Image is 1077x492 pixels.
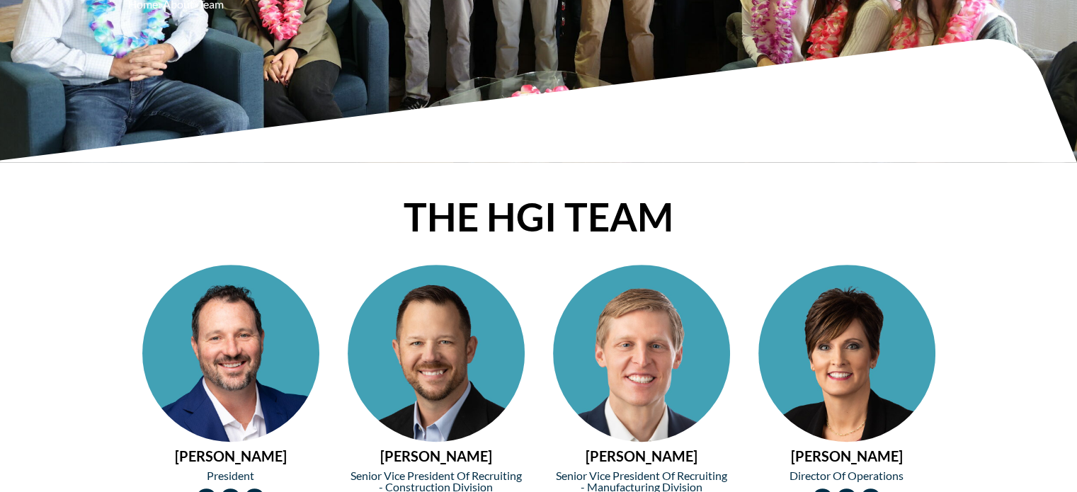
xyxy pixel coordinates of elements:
h2: [PERSON_NAME] [348,449,525,463]
h2: [PERSON_NAME] [142,449,319,463]
h2: [PERSON_NAME] [758,449,935,463]
h2: President [142,470,319,481]
h2: Director of Operations [758,470,935,481]
h2: THE HGI TEAM [135,198,942,236]
h2: [PERSON_NAME] [553,449,730,463]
